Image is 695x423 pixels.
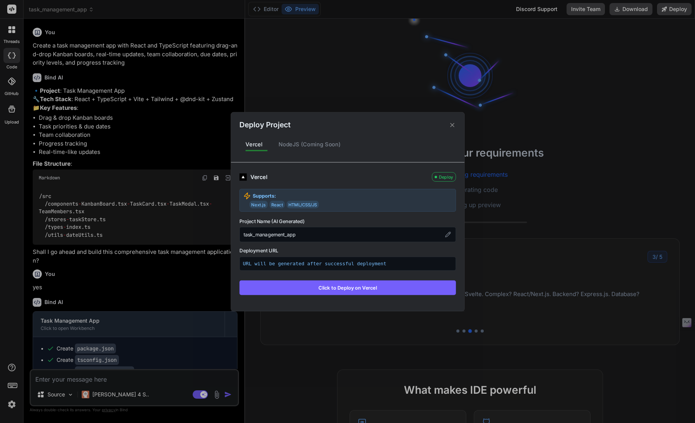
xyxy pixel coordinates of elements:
[239,218,456,225] label: Project Name (AI Generated)
[239,119,290,130] h2: Deploy Project
[443,230,452,238] button: Edit project name
[249,201,268,208] span: Next.js
[250,173,428,181] div: Vercel
[272,136,347,152] div: NodeJS (Coming Soon)
[239,173,247,180] img: logo
[432,172,456,182] div: Deploy
[239,280,456,295] button: Click to Deploy on Vercel
[239,136,269,152] div: Vercel
[252,192,276,199] strong: Supports:
[287,201,319,208] span: HTML/CSS/JS
[239,227,456,242] div: task_management_app
[239,247,456,254] label: Deployment URL
[269,201,285,208] span: React
[243,260,453,267] p: URL will be generated after successful deployment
